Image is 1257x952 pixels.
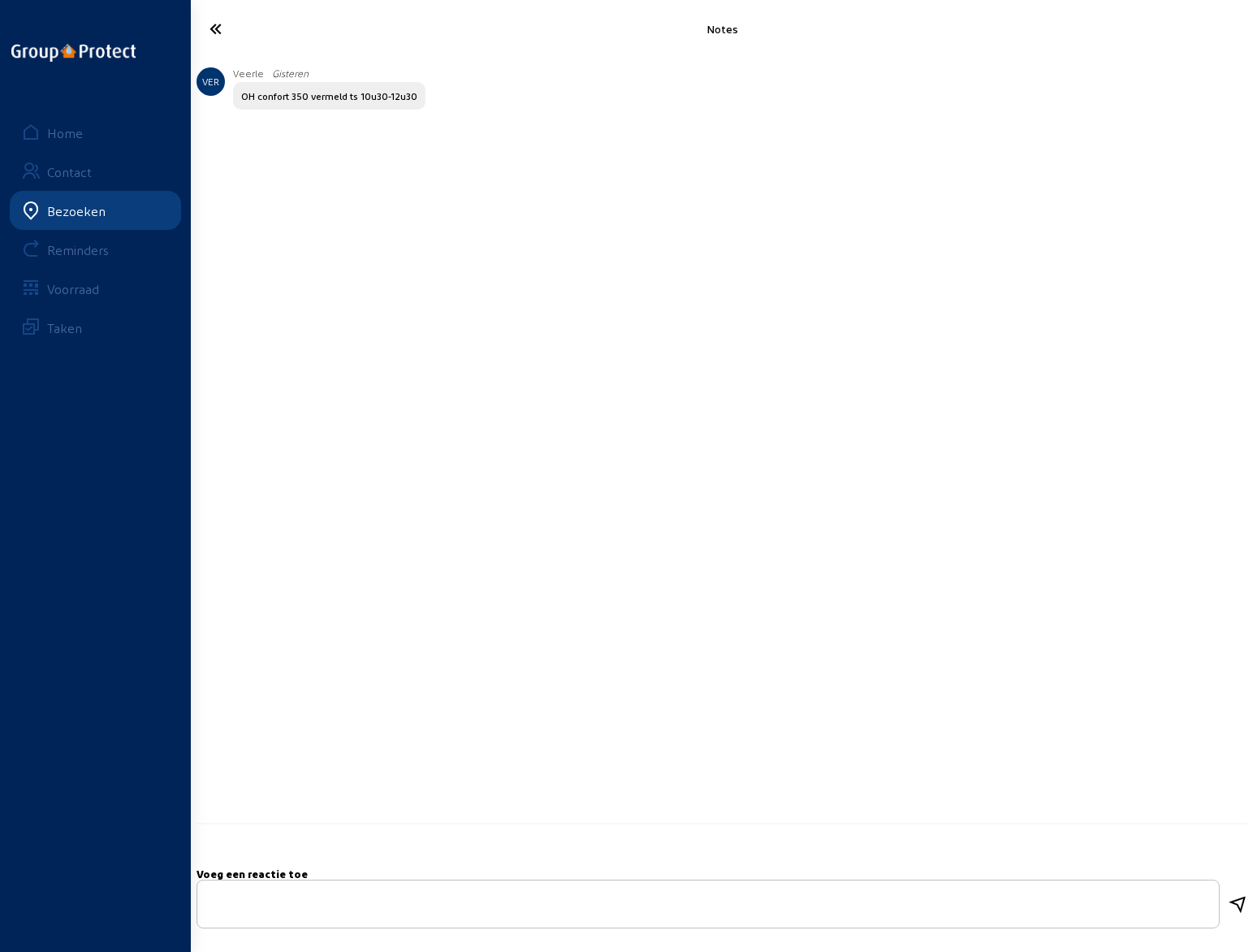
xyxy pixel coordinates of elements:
div: VER [197,67,225,96]
a: Bezoeken [10,191,181,230]
div: Contact [47,164,92,180]
div: Home [47,125,83,141]
div: Bezoeken [47,203,106,219]
a: Contact [10,152,181,191]
div: Reminders [47,242,109,257]
a: Home [10,113,181,152]
div: Taken [47,320,82,335]
div: Notes [365,22,1079,36]
a: Taken [10,308,181,347]
h5: Voeg een reactie toe [197,868,1247,880]
div: Voorraad [47,281,99,296]
div: OH confort 350 vermeld ts 10u30-12u30 [241,90,417,102]
span: Veerle [233,67,264,79]
a: Reminders [10,230,181,269]
a: Voorraad [10,269,181,308]
span: Gisteren [272,67,309,79]
img: logo-oneline.png [11,44,136,62]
